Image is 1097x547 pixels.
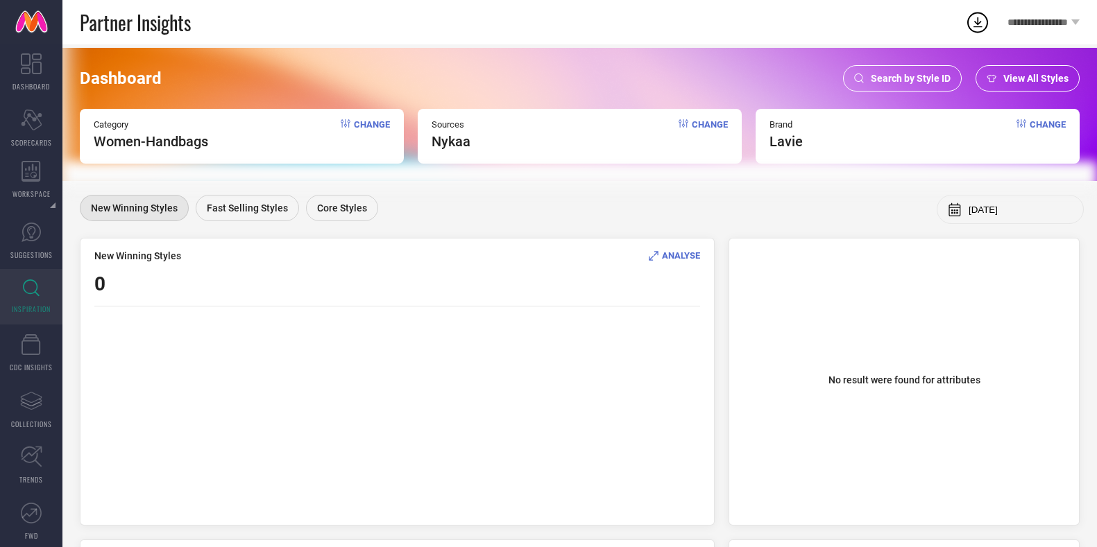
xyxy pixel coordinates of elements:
span: lavie [769,133,803,150]
div: Open download list [965,10,990,35]
span: INSPIRATION [12,304,51,314]
span: Partner Insights [80,8,191,37]
input: Select month [969,205,1073,215]
span: Sources [432,119,470,130]
span: COLLECTIONS [11,419,52,429]
span: SCORECARDS [11,137,52,148]
span: WORKSPACE [12,189,51,199]
span: SUGGESTIONS [10,250,53,260]
span: Brand [769,119,803,130]
span: New Winning Styles [91,202,178,214]
span: Search by Style ID [871,73,951,84]
span: FWD [25,530,38,541]
span: nykaa [432,133,470,150]
span: View All Styles [1003,73,1069,84]
span: ANALYSE [662,250,700,261]
span: Core Styles [317,202,367,214]
span: Fast Selling Styles [207,202,288,214]
span: New Winning Styles [94,250,181,261]
span: Change [692,119,728,150]
span: CDC INSIGHTS [10,362,53,372]
span: No result were found for attributes [828,374,980,385]
span: 0 [94,272,105,295]
span: TRENDS [19,474,43,485]
span: Women-Handbags [94,133,208,150]
span: Dashboard [80,69,162,88]
span: Category [94,119,208,130]
span: Change [354,119,390,150]
span: Change [1030,119,1066,150]
div: Analyse [649,249,700,262]
span: DASHBOARD [12,81,50,92]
